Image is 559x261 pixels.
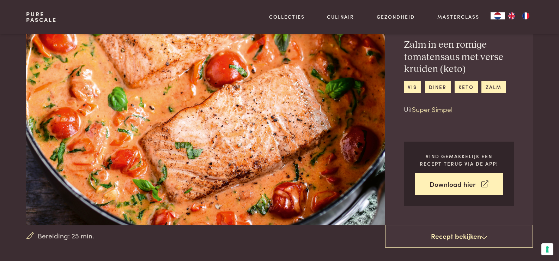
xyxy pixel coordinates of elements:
[437,13,479,20] a: Masterclass
[425,81,451,93] a: diner
[505,12,519,19] a: EN
[491,12,505,19] a: NL
[519,12,533,19] a: FR
[385,225,533,248] a: Recept bekijken
[491,12,505,19] div: Language
[327,13,354,20] a: Culinair
[415,153,503,167] p: Vind gemakkelijk een recept terug via de app!
[491,12,533,19] aside: Language selected: Nederlands
[415,173,503,195] a: Download hier
[412,104,452,114] a: Super Simpel
[26,11,57,23] a: PurePascale
[38,231,94,241] span: Bereiding: 25 min.
[269,13,305,20] a: Collecties
[404,39,514,76] h2: Zalm in een romige tomatensaus met verse kruiden (keto)
[505,12,533,19] ul: Language list
[404,104,514,114] p: Uit
[541,243,553,255] button: Uw voorkeuren voor toestemming voor trackingtechnologieën
[455,81,478,93] a: keto
[481,81,505,93] a: zalm
[377,13,415,20] a: Gezondheid
[404,81,421,93] a: vis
